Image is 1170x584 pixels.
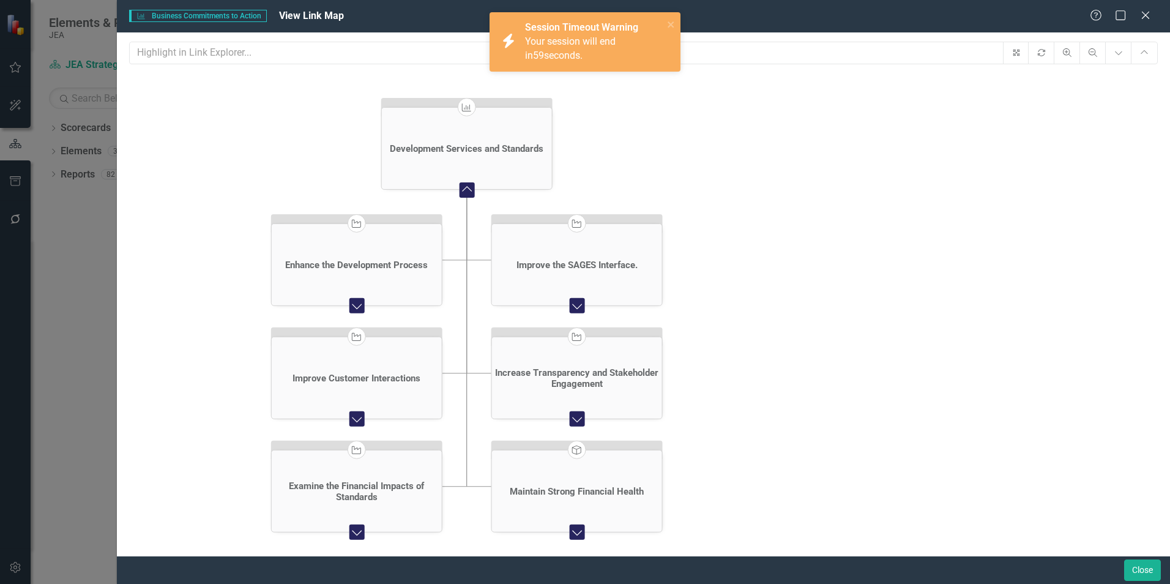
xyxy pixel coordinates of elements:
[290,373,424,384] a: Improve Customer Interactions
[513,260,641,271] a: Improve the SAGES Interface.
[293,373,421,384] div: Improve Customer Interactions
[507,486,647,497] a: Maintain Strong Financial Health
[516,260,638,271] div: Improve the SAGES Interface.
[525,36,616,61] span: Your session will end in seconds.
[286,260,428,271] div: Enhance the Development Process
[275,481,439,503] div: Examine the Financial Impacts of Standards
[510,486,644,497] div: Maintain Strong Financial Health
[129,42,1004,64] input: Highlight in Link Explorer...
[387,143,547,154] a: Development Services and Standards
[390,143,544,154] div: Development Services and Standards
[492,367,662,389] a: Increase Transparency and Stakeholder Engagement
[525,21,638,33] strong: Session Timeout Warning
[129,10,266,22] span: Business Commitments to Action
[283,260,431,271] a: Enhance the Development Process
[1124,560,1161,581] button: Close
[533,50,544,61] span: 59
[495,367,659,389] div: Increase Transparency and Stakeholder Engagement
[272,481,442,503] a: Examine the Financial Impacts of Standards
[667,17,676,31] button: close
[279,10,344,21] span: View Link Map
